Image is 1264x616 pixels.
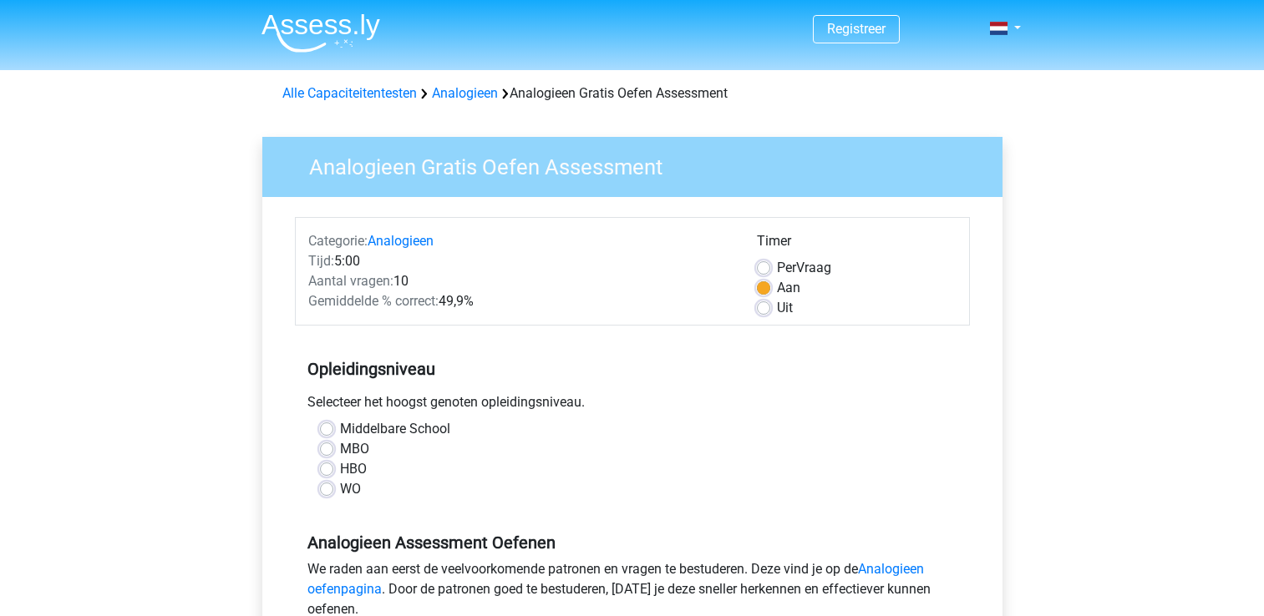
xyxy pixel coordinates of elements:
div: 49,9% [296,291,744,311]
h5: Opleidingsniveau [307,352,957,386]
label: WO [340,479,361,499]
a: Analogieen [368,233,434,249]
span: Aantal vragen: [308,273,393,289]
span: Tijd: [308,253,334,269]
label: Vraag [777,258,831,278]
label: MBO [340,439,369,459]
img: Assessly [261,13,380,53]
div: Analogieen Gratis Oefen Assessment [276,83,989,104]
h5: Analogieen Assessment Oefenen [307,533,957,553]
span: Per [777,260,796,275]
a: Analogieen [432,85,498,101]
a: Alle Capaciteitentesten [282,85,417,101]
a: Registreer [827,21,886,37]
div: Timer [757,231,957,258]
h3: Analogieen Gratis Oefen Assessment [289,148,990,180]
label: Middelbare School [340,419,450,439]
div: 10 [296,271,744,291]
span: Gemiddelde % correct: [308,293,439,309]
label: HBO [340,459,367,479]
label: Aan [777,278,800,298]
div: 5:00 [296,251,744,271]
label: Uit [777,298,793,318]
div: Selecteer het hoogst genoten opleidingsniveau. [295,392,970,419]
span: Categorie: [308,233,368,249]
